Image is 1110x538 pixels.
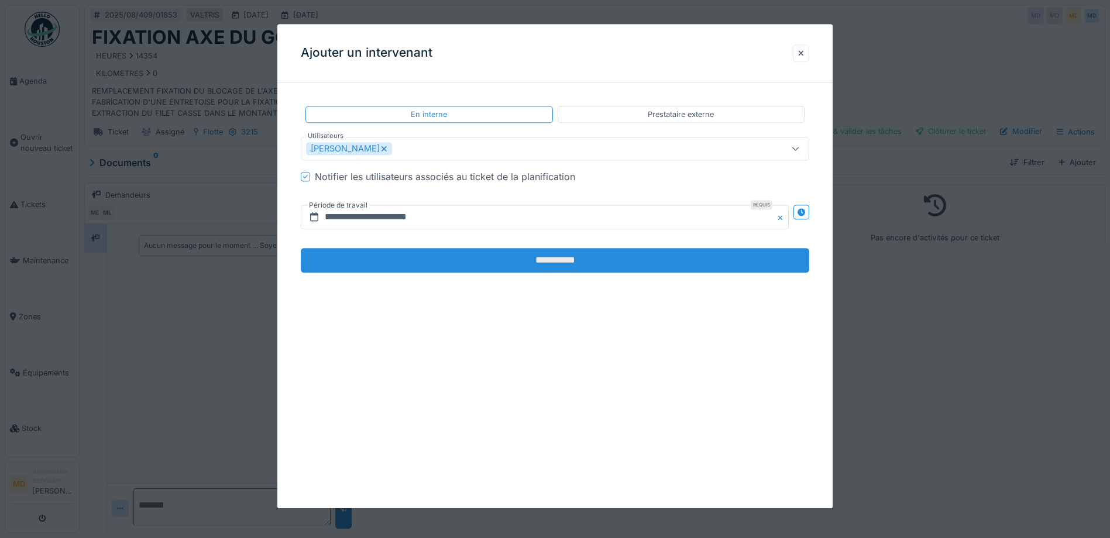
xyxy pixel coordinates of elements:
[306,143,392,156] div: [PERSON_NAME]
[648,109,714,120] div: Prestataire externe
[301,46,432,60] h3: Ajouter un intervenant
[776,205,789,230] button: Close
[308,199,369,212] label: Période de travail
[305,132,346,142] label: Utilisateurs
[411,109,447,120] div: En interne
[751,201,772,210] div: Requis
[315,170,575,184] div: Notifier les utilisateurs associés au ticket de la planification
